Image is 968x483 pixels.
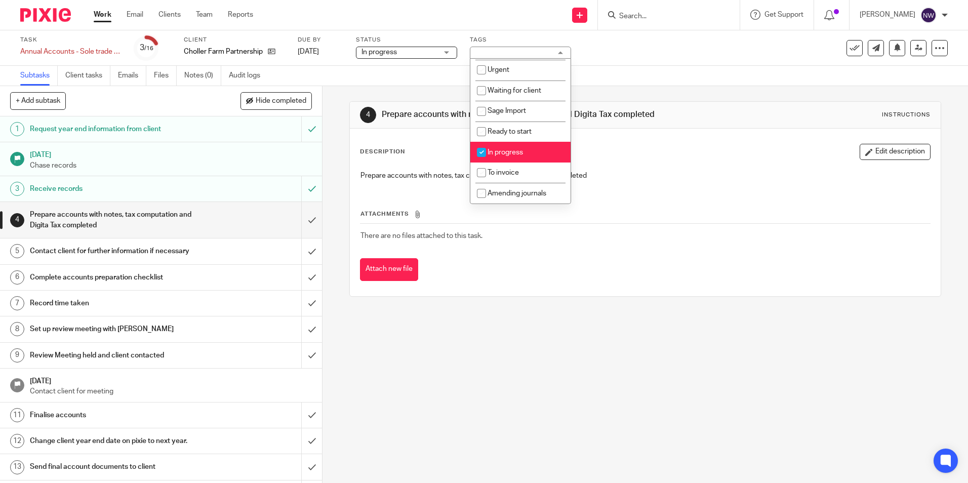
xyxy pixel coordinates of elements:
[140,42,153,54] div: 3
[228,10,253,20] a: Reports
[30,348,204,363] h1: Review Meeting held and client contacted
[118,66,146,86] a: Emails
[10,92,66,109] button: + Add subtask
[10,122,24,136] div: 1
[298,36,343,44] label: Due by
[10,270,24,285] div: 6
[10,213,24,227] div: 4
[240,92,312,109] button: Hide completed
[10,434,24,448] div: 12
[20,36,122,44] label: Task
[488,190,546,197] span: Amending journals
[10,244,24,258] div: 5
[30,408,204,423] h1: Finalise accounts
[10,408,24,422] div: 11
[298,48,319,55] span: [DATE]
[10,348,24,363] div: 9
[488,66,509,73] span: Urgent
[360,258,418,281] button: Attach new file
[30,296,204,311] h1: Record time taken
[30,321,204,337] h1: Set up review meeting with [PERSON_NAME]
[360,211,409,217] span: Attachments
[356,36,457,44] label: Status
[256,97,306,105] span: Hide completed
[154,66,177,86] a: Files
[10,460,24,474] div: 13
[360,232,482,239] span: There are no files attached to this task.
[30,433,204,449] h1: Change client year end date on pixie to next year.
[144,46,153,51] small: /16
[30,122,204,137] h1: Request year end information from client
[20,66,58,86] a: Subtasks
[65,66,110,86] a: Client tasks
[488,128,532,135] span: Ready to start
[30,459,204,474] h1: Send final account documents to client
[488,169,519,176] span: To invoice
[30,270,204,285] h1: Complete accounts preparation checklist
[382,109,667,120] h1: Prepare accounts with notes, tax computation and Digita Tax completed
[30,147,312,160] h1: [DATE]
[30,160,312,171] p: Chase records
[30,386,312,396] p: Contact client for meeting
[470,36,571,44] label: Tags
[30,181,204,196] h1: Receive records
[30,207,204,233] h1: Prepare accounts with notes, tax computation and Digita Tax completed
[127,10,143,20] a: Email
[920,7,937,23] img: svg%3E
[360,148,405,156] p: Description
[20,47,122,57] div: Annual Accounts - Sole trade & Partnership
[184,66,221,86] a: Notes (0)
[184,36,285,44] label: Client
[158,10,181,20] a: Clients
[360,107,376,123] div: 4
[361,49,397,56] span: In progress
[764,11,803,18] span: Get Support
[229,66,268,86] a: Audit logs
[360,171,930,181] p: Prepare accounts with notes, tax computation and Digita Tax completed
[860,10,915,20] p: [PERSON_NAME]
[30,244,204,259] h1: Contact client for further information if necessary
[488,149,523,156] span: In progress
[10,322,24,336] div: 8
[488,87,541,94] span: Waiting for client
[882,111,931,119] div: Instructions
[196,10,213,20] a: Team
[618,12,709,21] input: Search
[20,8,71,22] img: Pixie
[94,10,111,20] a: Work
[20,47,122,57] div: Annual Accounts - Sole trade &amp; Partnership
[10,182,24,196] div: 3
[30,374,312,386] h1: [DATE]
[184,47,263,57] p: Choller Farm Partnership
[10,296,24,310] div: 7
[860,144,931,160] button: Edit description
[488,107,526,114] span: Sage Import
